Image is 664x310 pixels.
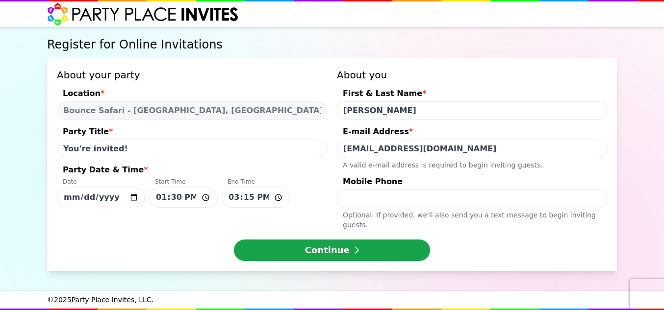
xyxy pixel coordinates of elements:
[149,178,218,188] div: Start Time
[337,140,607,158] input: E-mail Address*A valid e-mail address is required to begin inviting guests.
[57,68,327,82] h3: About your party
[149,188,218,208] input: Party Date & Time*DateStart TimeEnd Time
[222,188,290,208] input: Party Date & Time*DateStart TimeEnd Time
[57,164,327,178] div: Party Date & Time
[57,126,327,140] div: Party Title
[337,68,607,82] h3: About you
[337,190,607,208] input: Mobile PhoneOptional. If provided, we'll also send you a text message to begin inviting guests.
[47,37,617,52] h1: Register for Online Invitations
[337,208,607,230] div: Optional. If provided, we ' ll also send you a text message to begin inviting guests.
[57,178,145,188] div: Date
[57,101,327,120] select: Location*
[337,176,607,190] div: Mobile Phone
[337,126,607,140] div: E-mail Address
[337,88,607,101] div: First & Last Name
[57,188,145,207] input: Party Date & Time*DateStart TimeEnd Time
[57,88,327,101] div: Location
[222,178,290,188] div: End Time
[234,239,430,261] button: Continue
[337,101,607,120] input: First & Last Name*
[337,158,607,170] div: A valid e-mail address is required to begin inviting guests.
[47,2,239,26] img: Party Place Invites
[57,140,327,158] input: Party Title*
[47,291,617,309] div: © 2025 Party Place Invites, LLC.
